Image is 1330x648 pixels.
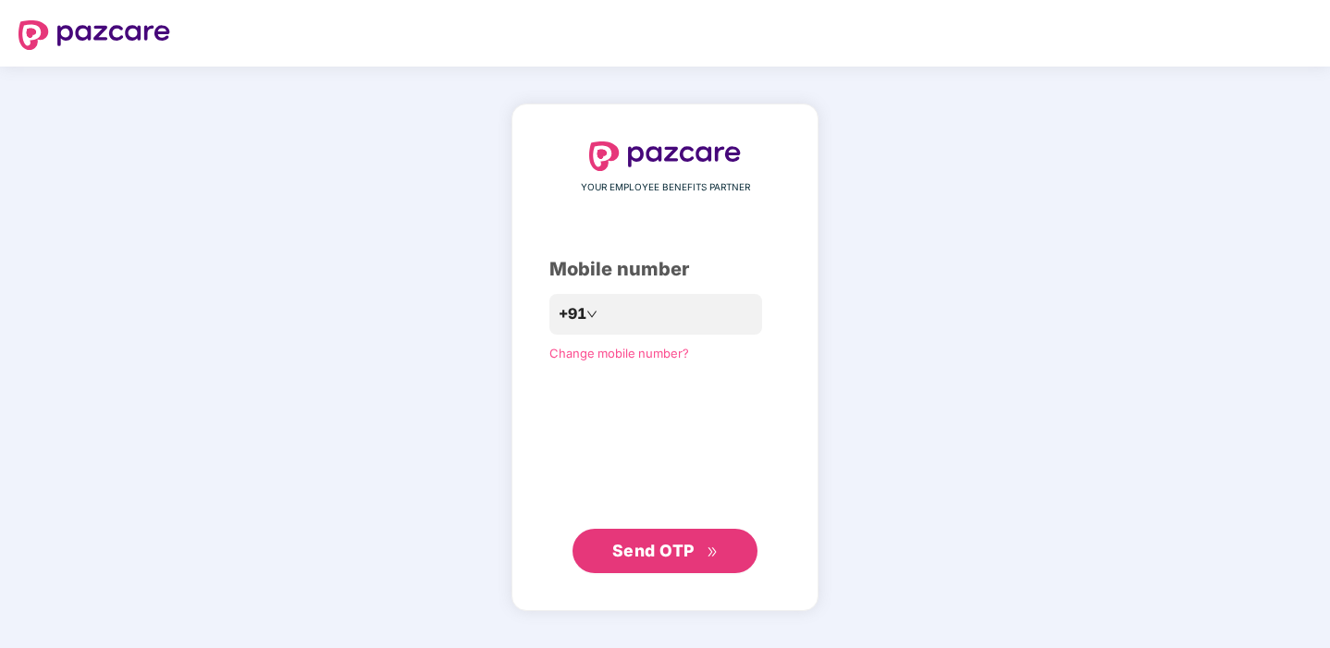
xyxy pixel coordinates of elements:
[586,309,597,320] span: down
[549,346,689,361] a: Change mobile number?
[573,529,757,573] button: Send OTPdouble-right
[18,20,170,50] img: logo
[559,302,586,325] span: +91
[581,180,750,195] span: YOUR EMPLOYEE BENEFITS PARTNER
[707,546,719,558] span: double-right
[549,255,781,284] div: Mobile number
[612,541,695,560] span: Send OTP
[589,141,741,171] img: logo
